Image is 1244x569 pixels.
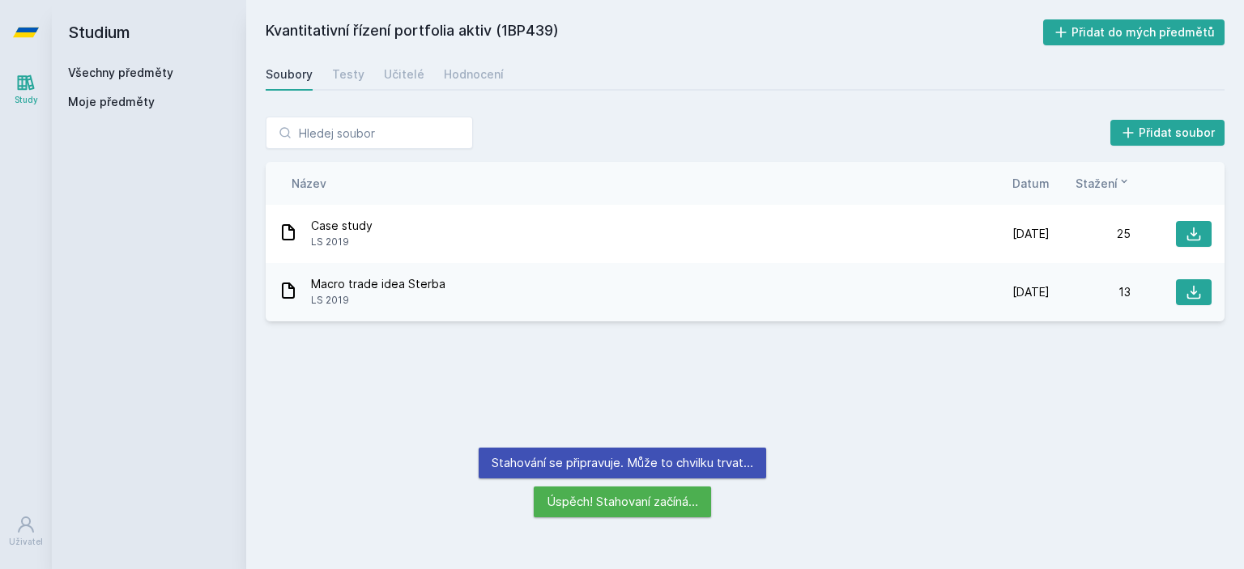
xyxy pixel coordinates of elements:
a: Učitelé [384,58,424,91]
button: Název [292,175,326,192]
span: Moje předměty [68,94,155,110]
span: Stažení [1076,175,1118,192]
a: Testy [332,58,364,91]
span: LS 2019 [311,292,445,308]
a: Hodnocení [444,58,504,91]
input: Hledej soubor [266,117,473,149]
div: Testy [332,66,364,83]
a: Uživatel [3,507,49,556]
span: Macro trade idea Sterba [311,276,445,292]
button: Datum [1012,175,1050,192]
a: Všechny předměty [68,66,173,79]
button: Stažení [1076,175,1131,192]
div: Stahování se připravuje. Může to chvilku trvat… [479,448,766,478]
div: Učitelé [384,66,424,83]
h2: Kvantitativní řízení portfolia aktiv (1BP439) [266,19,1043,45]
a: Study [3,65,49,114]
div: Uživatel [9,536,43,548]
div: 13 [1050,284,1131,300]
span: [DATE] [1012,284,1050,300]
div: 25 [1050,226,1131,242]
div: Úspěch! Stahovaní začíná… [534,486,711,517]
a: Soubory [266,58,313,91]
div: Study [15,94,38,106]
div: Hodnocení [444,66,504,83]
button: Přidat soubor [1110,120,1225,146]
span: LS 2019 [311,234,373,250]
span: [DATE] [1012,226,1050,242]
span: Case study [311,218,373,234]
button: Přidat do mých předmětů [1043,19,1225,45]
div: Soubory [266,66,313,83]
